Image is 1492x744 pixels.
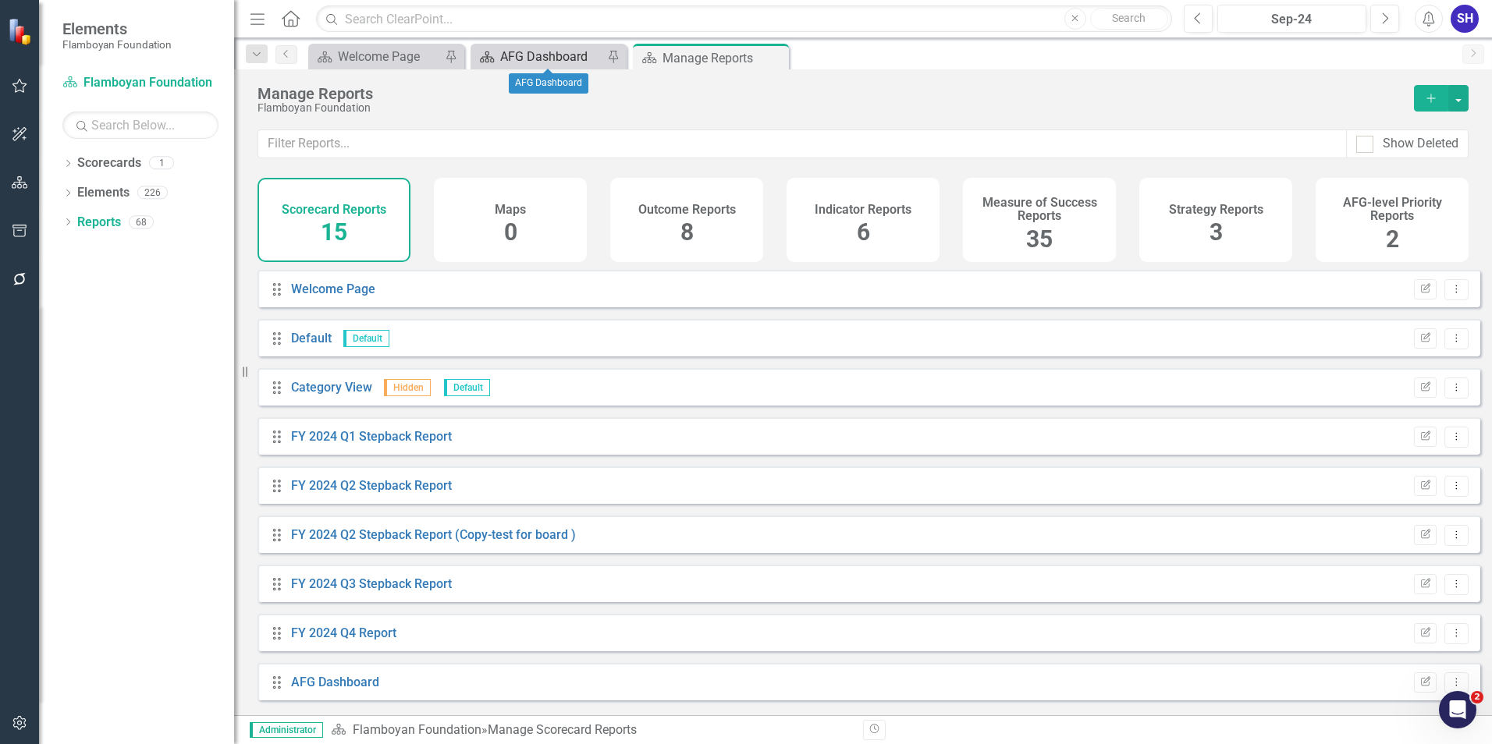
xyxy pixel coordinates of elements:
[291,282,375,296] a: Welcome Page
[291,625,396,640] a: FY 2024 Q4 Report
[638,203,736,217] h4: Outcome Reports
[258,85,1398,102] div: Manage Reports
[312,47,441,66] a: Welcome Page
[1471,691,1483,703] span: 2
[444,379,490,396] span: Default
[321,218,347,246] span: 15
[291,429,452,444] a: FY 2024 Q1 Stepback Report
[62,112,218,139] input: Search Below...
[1223,10,1361,29] div: Sep-24
[291,576,452,591] a: FY 2024 Q3 Stepback Report
[1383,135,1458,153] div: Show Deleted
[1439,691,1476,728] iframe: Intercom live chat
[500,47,603,66] div: AFG Dashboard
[62,74,218,92] a: Flamboyan Foundation
[815,203,911,217] h4: Indicator Reports
[474,47,603,66] a: AFG Dashboard
[504,218,517,246] span: 0
[258,129,1347,158] input: Filter Reports...
[129,215,154,229] div: 68
[1386,225,1399,253] span: 2
[1112,12,1146,24] span: Search
[1451,5,1479,33] button: SH
[353,722,481,737] a: Flamboyan Foundation
[1217,5,1366,33] button: Sep-24
[972,196,1107,223] h4: Measure of Success Reports
[77,214,121,232] a: Reports
[291,380,372,395] a: Category View
[509,73,588,94] div: AFG Dashboard
[384,379,431,396] span: Hidden
[137,186,168,200] div: 226
[282,203,386,217] h4: Scorecard Reports
[1325,196,1459,223] h4: AFG-level Priority Reports
[149,157,174,170] div: 1
[495,203,526,217] h4: Maps
[77,154,141,172] a: Scorecards
[663,48,785,68] div: Manage Reports
[62,19,172,38] span: Elements
[258,102,1398,114] div: Flamboyan Foundation
[77,184,130,202] a: Elements
[1210,218,1223,246] span: 3
[338,47,441,66] div: Welcome Page
[1090,8,1168,30] button: Search
[1026,225,1053,253] span: 35
[343,330,389,347] span: Default
[857,218,870,246] span: 6
[680,218,694,246] span: 8
[62,38,172,51] small: Flamboyan Foundation
[291,331,332,345] a: Default
[250,722,323,738] span: Administrator
[291,675,379,689] a: AFG Dashboard
[291,527,576,542] a: FY 2024 Q2 Stepback Report (Copy-test for board )
[316,5,1172,33] input: Search ClearPoint...
[1169,203,1263,217] h4: Strategy Reports
[291,478,452,493] a: FY 2024 Q2 Stepback Report
[8,18,35,45] img: ClearPoint Strategy
[331,721,851,739] div: » Manage Scorecard Reports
